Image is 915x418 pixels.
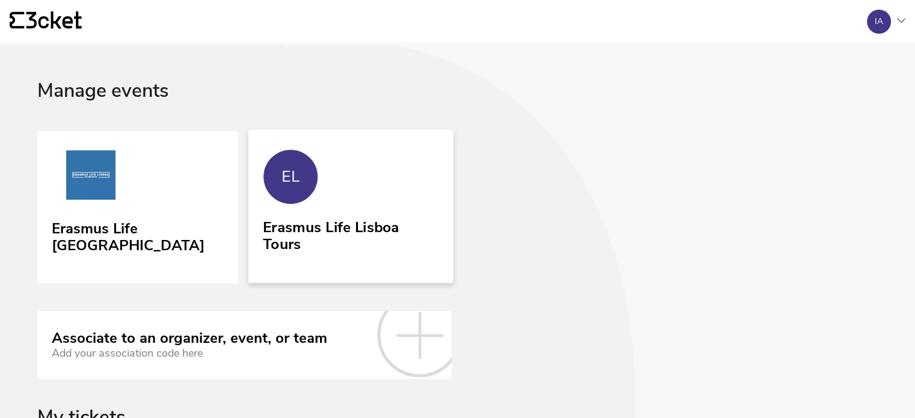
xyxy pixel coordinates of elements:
[37,311,452,378] a: Associate to an organizer, event, or team Add your association code here
[52,150,130,204] img: Erasmus Life Lisboa
[37,80,878,131] div: Manage events
[37,131,238,284] a: Erasmus Life Lisboa Erasmus Life [GEOGRAPHIC_DATA]
[52,216,224,254] div: Erasmus Life [GEOGRAPHIC_DATA]
[248,129,454,283] a: EL Erasmus Life Lisboa Tours
[10,11,82,32] a: {' '}
[52,330,327,347] div: Associate to an organizer, event, or team
[263,214,439,253] div: Erasmus Life Lisboa Tours
[52,347,327,360] div: Add your association code here
[10,12,24,29] g: {' '}
[875,17,883,26] div: IA
[282,168,300,186] div: EL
